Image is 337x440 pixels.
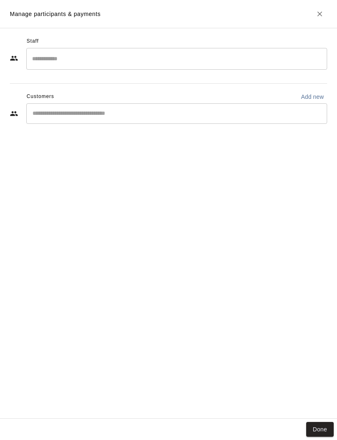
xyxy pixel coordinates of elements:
span: Customers [27,90,54,103]
div: Start typing to search customers... [26,103,327,124]
svg: Staff [10,54,18,62]
div: Search staff [26,48,327,70]
button: Close [312,7,327,21]
p: Manage participants & payments [10,10,101,18]
p: Add new [301,93,324,101]
svg: Customers [10,109,18,118]
button: Done [306,422,334,437]
button: Add new [298,90,327,103]
span: Staff [27,35,39,48]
